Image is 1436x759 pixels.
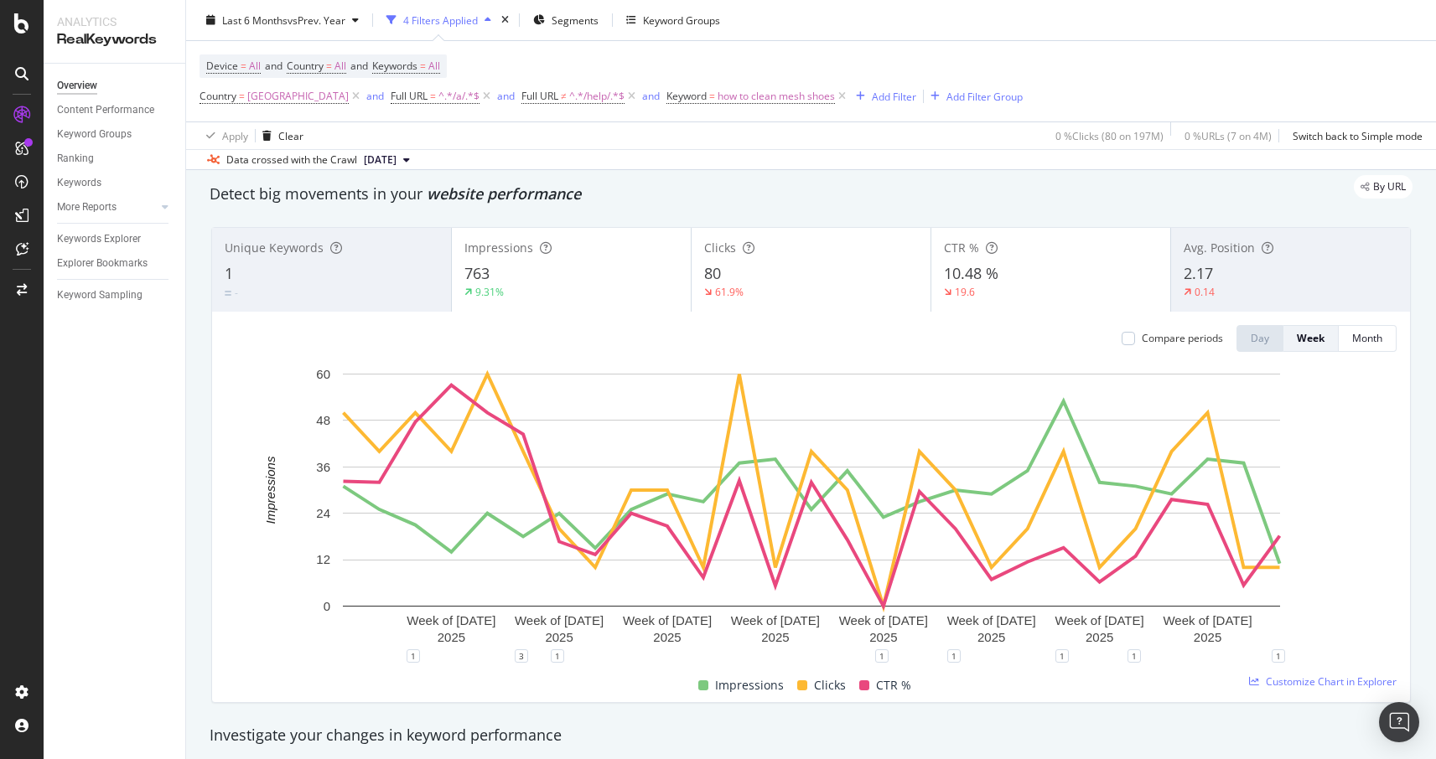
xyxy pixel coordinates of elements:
div: Keywords Explorer [57,230,141,248]
span: = [430,89,436,103]
button: Add Filter Group [924,86,1023,106]
text: 12 [316,552,330,566]
div: Keywords [57,174,101,192]
span: 1 [225,263,233,283]
span: Last 6 Months [222,13,288,27]
div: More Reports [57,199,117,216]
span: 10.48 % [944,263,998,283]
button: Add Filter [849,86,916,106]
a: Content Performance [57,101,174,119]
text: 2025 [653,630,681,644]
div: legacy label [1354,175,1413,199]
div: 1 [875,649,889,663]
a: Customize Chart in Explorer [1249,674,1397,689]
a: More Reports [57,199,157,216]
div: Analytics [57,13,172,30]
text: 2025 [1086,630,1113,644]
button: Week [1283,325,1339,352]
div: 9.31% [475,285,504,299]
span: All [428,54,440,78]
img: Equal [225,291,231,296]
text: Week of [DATE] [731,613,820,627]
div: 1 [947,649,961,663]
button: [DATE] [357,150,417,170]
div: Keyword Groups [57,126,132,143]
div: Explorer Bookmarks [57,255,148,272]
span: Segments [552,13,599,27]
text: 48 [316,413,330,427]
button: 4 Filters Applied [380,7,498,34]
span: Avg. Position [1184,240,1255,256]
div: times [498,12,512,28]
div: RealKeywords [57,30,172,49]
text: 2025 [1194,630,1221,644]
div: 1 [1128,649,1141,663]
span: = [326,59,332,73]
span: 2.17 [1184,263,1213,283]
button: Clear [256,122,303,149]
a: Overview [57,77,174,95]
button: and [642,88,660,104]
span: = [709,89,715,103]
span: Impressions [464,240,533,256]
span: Customize Chart in Explorer [1266,674,1397,689]
div: 3 [515,649,528,663]
span: = [241,59,246,73]
span: vs Prev. Year [288,13,345,27]
text: Week of [DATE] [1055,613,1144,627]
div: - [235,286,238,300]
span: Unique Keywords [225,240,324,256]
span: All [334,54,346,78]
span: Country [200,89,236,103]
div: Keyword Sampling [57,287,143,304]
span: how to clean mesh shoes [718,85,835,108]
text: 2025 [977,630,1005,644]
a: Keywords [57,174,174,192]
span: Keywords [372,59,417,73]
span: CTR % [944,240,979,256]
text: Week of [DATE] [407,613,495,627]
text: 0 [324,599,330,613]
div: Investigate your changes in keyword performance [210,725,1413,746]
div: Add Filter Group [946,89,1023,103]
span: 763 [464,263,490,283]
div: Month [1352,331,1382,345]
div: 0 % Clicks ( 80 on 197M ) [1055,128,1164,142]
text: 2025 [438,630,465,644]
span: Keyword [666,89,707,103]
div: Data crossed with the Crawl [226,152,357,168]
span: = [420,59,426,73]
text: Week of [DATE] [623,613,712,627]
div: Switch back to Simple mode [1293,128,1423,142]
div: 1 [1055,649,1069,663]
div: 19.6 [955,285,975,299]
svg: A chart. [226,365,1397,656]
text: Week of [DATE] [839,613,928,627]
div: 1 [407,649,420,663]
button: Switch back to Simple mode [1286,122,1423,149]
span: and [265,59,283,73]
div: Apply [222,128,248,142]
a: Keywords Explorer [57,230,174,248]
span: Clicks [704,240,736,256]
div: 1 [551,649,564,663]
span: Full URL [521,89,558,103]
a: Keyword Sampling [57,287,174,304]
div: Day [1251,331,1269,345]
text: Week of [DATE] [1163,613,1252,627]
button: Segments [526,7,605,34]
span: 2025 Aug. 24th [364,152,397,168]
span: All [249,54,261,78]
button: Last 6 MonthsvsPrev. Year [200,7,365,34]
span: By URL [1373,182,1406,192]
a: Explorer Bookmarks [57,255,174,272]
div: Overview [57,77,97,95]
span: ≠ [561,89,567,103]
span: Impressions [715,675,784,695]
div: 4 Filters Applied [403,13,478,27]
div: Week [1297,331,1325,345]
span: Full URL [391,89,428,103]
text: 2025 [869,630,897,644]
span: Clicks [814,675,846,695]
